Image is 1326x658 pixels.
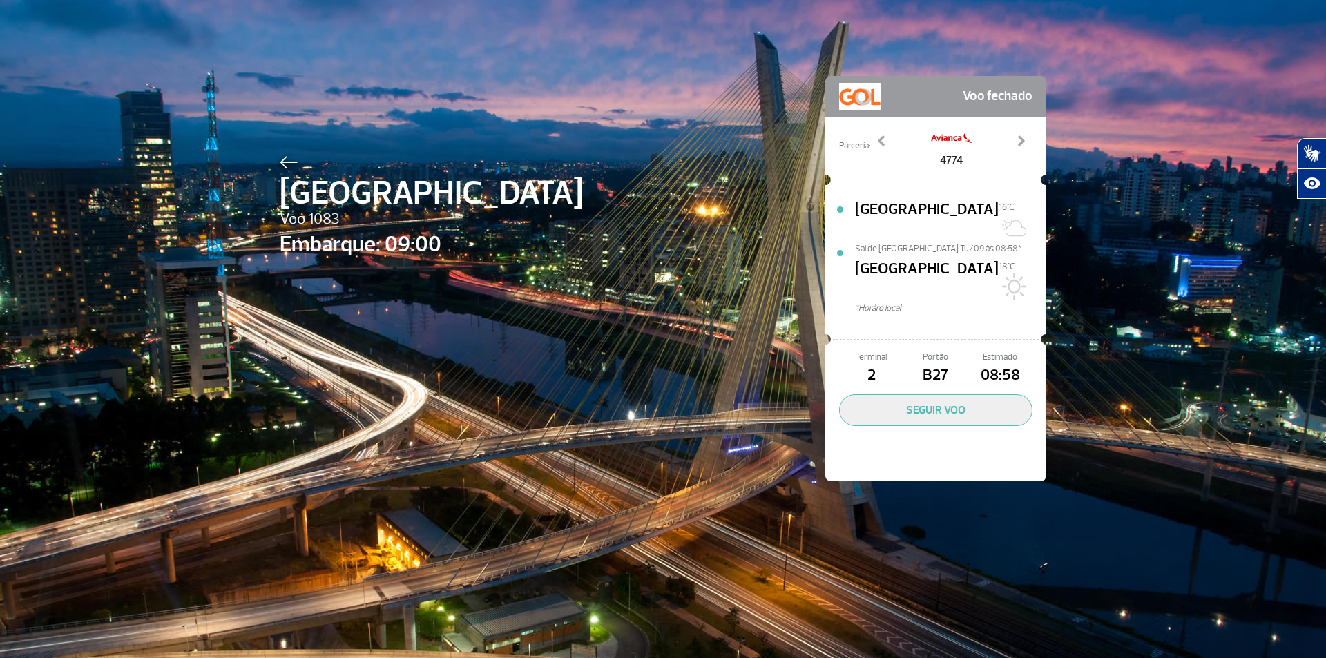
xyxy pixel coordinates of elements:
span: 16°C [999,202,1015,213]
span: *Horáro local [855,302,1046,315]
span: Terminal [839,351,903,364]
span: 4774 [931,152,972,168]
button: SEGUIR VOO [839,394,1032,426]
span: 2 [839,364,903,387]
span: 08:58 [968,364,1032,387]
img: Sol [999,273,1026,300]
span: Embarque: 09:00 [280,228,583,261]
span: 18°C [999,261,1015,272]
span: [GEOGRAPHIC_DATA] [855,258,999,302]
span: Parceria: [839,139,870,153]
span: [GEOGRAPHIC_DATA] [855,198,999,242]
span: Sai de [GEOGRAPHIC_DATA] Tu/09 às 08:58* [855,242,1046,252]
button: Abrir tradutor de língua de sinais. [1297,138,1326,168]
img: Nevoeiro [999,213,1026,241]
span: Portão [903,351,968,364]
span: Voo 1083 [280,208,583,231]
button: Abrir recursos assistivos. [1297,168,1326,199]
div: Plugin de acessibilidade da Hand Talk. [1297,138,1326,199]
span: B27 [903,364,968,387]
span: Voo fechado [963,83,1032,110]
span: [GEOGRAPHIC_DATA] [280,168,583,218]
span: Estimado [968,351,1032,364]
